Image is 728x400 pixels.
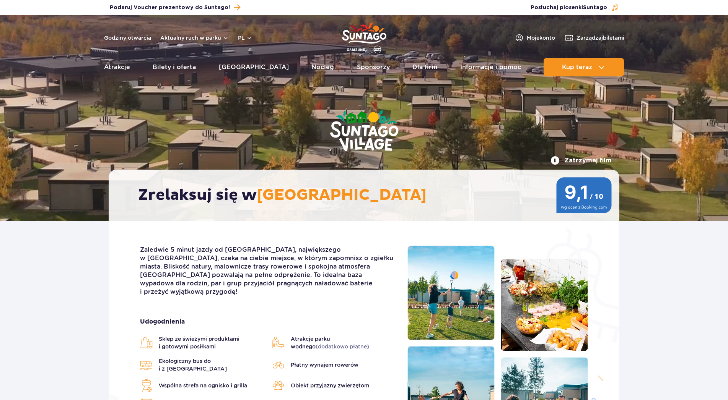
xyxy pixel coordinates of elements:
button: Posłuchaj piosenkiSuntago [531,4,619,11]
img: 9,1/10 wg ocen z Booking.com [556,177,612,213]
p: Zaledwie 5 minut jazdy od [GEOGRAPHIC_DATA], największego w [GEOGRAPHIC_DATA], czeka na ciebie mi... [140,246,396,296]
span: Sklep ze świeżymi produktami i gotowymi posiłkami [159,335,264,350]
span: Wspólna strefa na ognisko i grilla [159,382,247,389]
button: pl [238,34,252,42]
a: Bilety i oferta [153,58,196,76]
a: Zarządzajbiletami [564,33,624,42]
button: Aktualny ruch w parku [160,35,229,41]
strong: Udogodnienia [140,317,396,326]
a: Mojekonto [515,33,555,42]
img: Suntago Village [299,80,429,183]
span: Moje konto [527,34,555,42]
span: (dodatkowo płatne) [316,343,369,350]
span: Posłuchaj piosenki [531,4,607,11]
a: Park of Poland [342,19,386,54]
span: [GEOGRAPHIC_DATA] [257,186,427,205]
span: Zarządzaj biletami [577,34,624,42]
a: Nocleg [311,58,334,76]
a: Sponsorzy [357,58,390,76]
a: Informacje i pomoc [460,58,521,76]
button: Kup teraz [544,58,624,76]
a: Godziny otwarcia [104,34,151,42]
span: Suntago [583,5,607,10]
a: Atrakcje [104,58,130,76]
span: Kup teraz [562,64,592,71]
a: [GEOGRAPHIC_DATA] [219,58,289,76]
button: Zatrzymaj film [550,156,612,165]
span: Atrakcje parku wodnego [291,335,396,350]
a: Podaruj Voucher prezentowy do Suntago! [110,2,240,13]
a: Dla firm [412,58,437,76]
span: Płatny wynajem rowerów [291,361,358,369]
span: Podaruj Voucher prezentowy do Suntago! [110,4,230,11]
span: Obiekt przyjazny zwierzętom [291,382,369,389]
span: Ekologiczny bus do i z [GEOGRAPHIC_DATA] [159,357,264,372]
h2: Zrelaksuj się w [138,186,598,205]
